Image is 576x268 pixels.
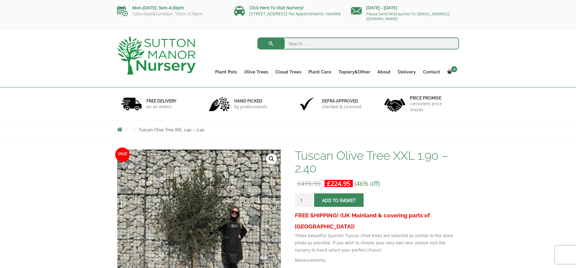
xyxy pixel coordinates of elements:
[419,68,444,76] a: Contact
[146,98,176,104] h6: FREE DELIVERY
[444,68,459,76] a: 0
[234,98,267,104] h6: hand picked
[296,96,317,112] img: 3.jpg
[257,37,459,49] input: Search...
[297,179,301,188] span: £
[335,68,374,76] a: Topiary&Other
[117,127,459,132] nav: Breadcrumbs
[211,68,241,76] a: Plant Pots
[117,36,196,75] img: logo
[295,210,459,232] h3: FREE SHIPPING! (UK Mainland & covering parts of [GEOGRAPHIC_DATA])
[115,147,130,162] span: Sale!
[266,153,277,164] a: View full-screen image gallery
[322,104,361,110] p: checked & Licensed
[121,96,142,112] img: 1.jpg
[241,68,272,76] a: Olive Trees
[327,179,331,188] span: £
[146,104,176,110] p: on all orders
[354,179,380,188] span: (46% off)
[351,4,459,11] p: [DATE] - [DATE]
[117,4,225,11] p: Mon-[DATE]: 9am-4:30pm
[384,95,405,113] img: 4.jpg
[322,98,361,104] h6: Defra approved
[327,179,350,188] bdi: 224.95
[451,66,457,72] span: 0
[297,179,321,188] bdi: 415.99
[410,95,455,101] h6: Price promise
[394,68,419,76] a: Delivery
[314,193,364,207] button: Add to basket
[366,11,449,21] a: Please Send All Enquiries To: [EMAIL_ADDRESS][DOMAIN_NAME]
[295,193,313,207] input: Product quantity
[249,5,304,10] a: Click Here To Visit Nursery!
[117,11,225,16] p: Saturdays&Sundays: 10am-3:30pm
[305,68,335,76] a: Plant Care
[374,68,394,76] a: About
[295,232,459,254] p: These beautiful Spanish Tuscan Olive trees are selected as similar to the stock photo as possible...
[209,96,230,112] img: 2.jpg
[295,257,459,264] p: Measurements:
[249,11,340,16] a: [STREET_ADDRESS] No Appointments needed
[295,149,459,174] h1: Tuscan Olive Tree XXL 1.90 – 2.40
[139,127,205,132] span: Tuscan Olive Tree XXL 1.90 – 2.40
[410,101,455,113] p: consistent price checks
[272,68,305,76] a: Cloud Trees
[234,104,267,110] p: by professionals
